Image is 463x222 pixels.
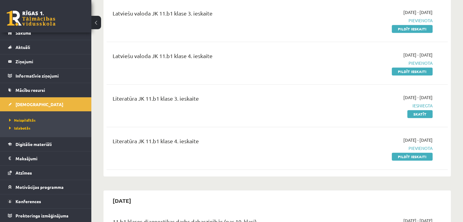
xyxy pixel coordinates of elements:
span: Izlabotās [9,126,30,130]
a: Ziņojumi [8,54,84,68]
span: Neizpildītās [9,118,36,123]
span: Motivācijas programma [16,184,64,190]
legend: Ziņojumi [16,54,84,68]
a: Pildīt ieskaiti [392,153,433,161]
span: [DATE] - [DATE] [403,9,433,16]
span: Atzīmes [16,170,32,175]
span: Pievienota [332,145,433,151]
a: Informatīvie ziņojumi [8,69,84,83]
span: Mācību resursi [16,87,45,93]
a: Motivācijas programma [8,180,84,194]
a: Mācību resursi [8,83,84,97]
span: Pievienota [332,17,433,24]
span: [DATE] - [DATE] [403,52,433,58]
a: Atzīmes [8,166,84,180]
a: Maksājumi [8,151,84,165]
span: Iesniegta [332,102,433,109]
a: Neizpildītās [9,117,85,123]
a: Skatīt [407,110,433,118]
a: [DEMOGRAPHIC_DATA] [8,97,84,111]
legend: Informatīvie ziņojumi [16,69,84,83]
span: Proktoringa izmēģinājums [16,213,68,218]
a: Rīgas 1. Tālmācības vidusskola [7,11,55,26]
span: [DATE] - [DATE] [403,137,433,143]
div: Latviešu valoda JK 11.b1 klase 4. ieskaite [113,52,323,63]
a: Sākums [8,26,84,40]
a: Konferences [8,194,84,208]
span: Pievienota [332,60,433,66]
a: Pildīt ieskaiti [392,25,433,33]
span: [DATE] - [DATE] [403,94,433,101]
a: Pildīt ieskaiti [392,68,433,75]
span: [DEMOGRAPHIC_DATA] [16,102,63,107]
div: Literatūra JK 11.b1 klase 4. ieskaite [113,137,323,148]
a: Izlabotās [9,125,85,131]
a: Aktuāli [8,40,84,54]
span: Sākums [16,30,31,36]
h2: [DATE] [107,193,137,208]
div: Latviešu valoda JK 11.b1 klase 3. ieskaite [113,9,323,20]
a: Digitālie materiāli [8,137,84,151]
span: Aktuāli [16,44,30,50]
span: Konferences [16,199,41,204]
span: Digitālie materiāli [16,141,52,147]
legend: Maksājumi [16,151,84,165]
div: Literatūra JK 11.b1 klase 3. ieskaite [113,94,323,106]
